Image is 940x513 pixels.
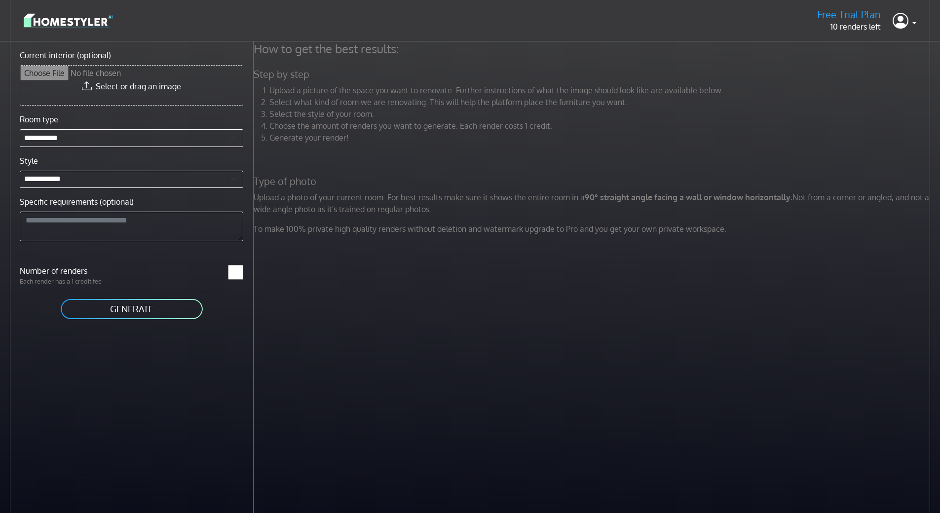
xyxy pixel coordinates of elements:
strong: 90° straight angle facing a wall or window horizontally. [585,192,792,202]
li: Generate your render! [269,132,933,144]
h5: Step by step [248,68,939,80]
label: Room type [20,113,58,125]
p: To make 100% private high quality renders without deletion and watermark upgrade to Pro and you g... [248,223,939,235]
p: Upload a photo of your current room. For best results make sure it shows the entire room in a Not... [248,191,939,215]
p: Each render has a 1 credit fee [14,277,132,286]
li: Choose the amount of renders you want to generate. Each render costs 1 credit. [269,120,933,132]
label: Specific requirements (optional) [20,196,134,208]
h4: How to get the best results: [248,41,939,56]
li: Upload a picture of the space you want to renovate. Further instructions of what the image should... [269,84,933,96]
label: Current interior (optional) [20,49,111,61]
p: 10 renders left [817,21,881,33]
img: logo-3de290ba35641baa71223ecac5eacb59cb85b4c7fdf211dc9aaecaaee71ea2f8.svg [24,12,113,29]
li: Select the style of your room. [269,108,933,120]
button: GENERATE [60,298,204,320]
h5: Free Trial Plan [817,8,881,21]
h5: Type of photo [248,175,939,187]
label: Number of renders [14,265,132,277]
label: Style [20,155,38,167]
li: Select what kind of room we are renovating. This will help the platform place the furniture you w... [269,96,933,108]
